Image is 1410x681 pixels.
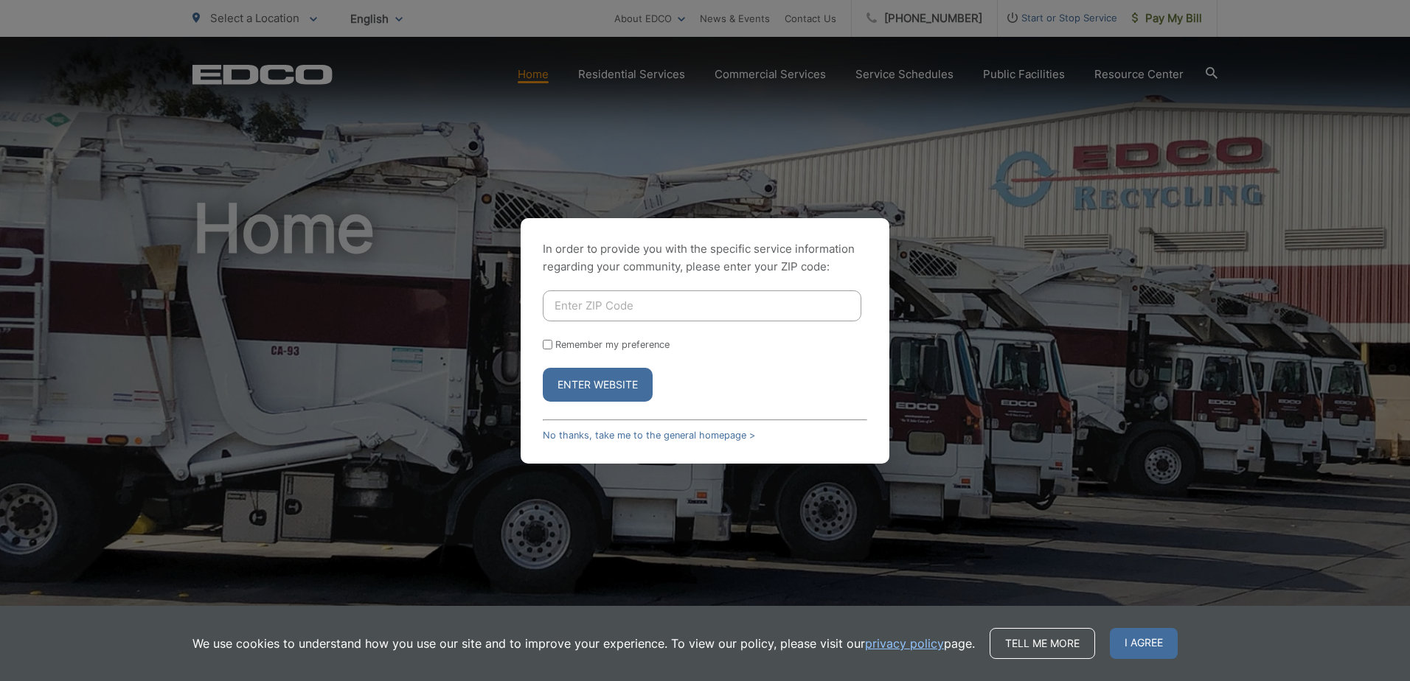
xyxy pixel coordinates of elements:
a: privacy policy [865,635,944,652]
button: Enter Website [543,368,653,402]
p: We use cookies to understand how you use our site and to improve your experience. To view our pol... [192,635,975,652]
p: In order to provide you with the specific service information regarding your community, please en... [543,240,867,276]
input: Enter ZIP Code [543,290,861,321]
a: Tell me more [990,628,1095,659]
a: No thanks, take me to the general homepage > [543,430,755,441]
label: Remember my preference [555,339,670,350]
span: I agree [1110,628,1178,659]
